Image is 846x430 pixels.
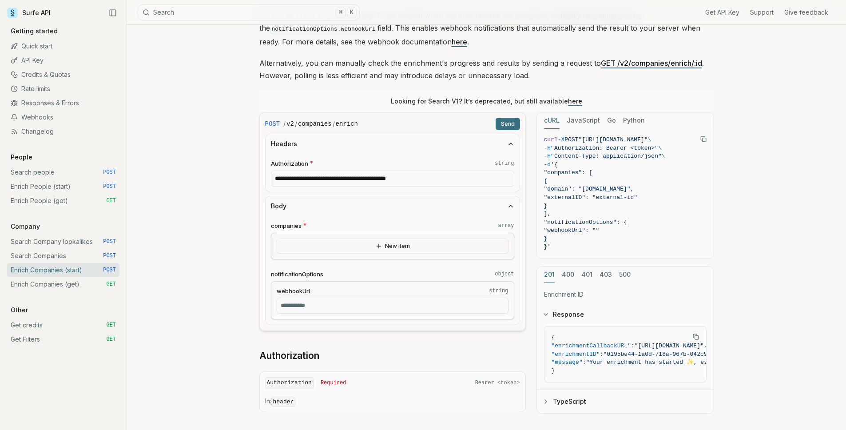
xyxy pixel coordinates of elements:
[7,179,119,194] a: Enrich People (start) POST
[7,306,32,315] p: Other
[106,336,116,343] span: GET
[7,110,119,124] a: Webhooks
[336,119,358,128] code: enrich
[259,9,714,48] p: Enrichment runs asynchronously. To be notified when the enrichments are complete, we using the fi...
[103,238,116,245] span: POST
[544,203,548,209] span: }
[7,39,119,53] a: Quick start
[7,165,119,179] a: Search people POST
[568,97,582,105] a: here
[265,119,280,128] span: POST
[784,8,828,17] a: Give feedback
[347,8,357,17] kbd: K
[271,222,302,230] span: companies
[266,134,520,154] button: Headers
[544,227,600,234] span: "webhookUrl": ""
[106,197,116,204] span: GET
[7,124,119,139] a: Changelog
[489,287,508,295] code: string
[552,359,583,366] span: "message"
[7,318,119,332] a: Get credits GET
[498,222,514,229] code: array
[265,397,520,406] p: In:
[7,27,61,36] p: Getting started
[544,194,638,201] span: "externalID": "external-id"
[600,267,612,283] button: 403
[7,53,119,68] a: API Key
[544,178,548,184] span: {
[544,169,592,176] span: "companies": [
[564,136,578,143] span: POST
[103,169,116,176] span: POST
[7,332,119,346] a: Get Filters GET
[259,350,319,362] a: Authorization
[544,290,707,299] p: Enrichment ID
[689,330,703,343] button: Copy Text
[631,342,635,349] span: :
[277,239,508,254] button: New Item
[270,24,377,34] code: notificationOptions.webhookUrl
[271,397,296,407] code: header
[583,359,586,366] span: :
[623,112,645,129] button: Python
[544,145,551,151] span: -H
[562,267,574,283] button: 400
[579,136,648,143] span: "[URL][DOMAIN_NAME]"
[336,8,346,17] kbd: ⌘
[586,359,794,366] span: "Your enrichment has started ✨, estimated time: 2 seconds."
[552,342,631,349] span: "enrichmentCallbackURL"
[277,287,310,295] span: webhookUrl
[7,68,119,82] a: Credits & Quotas
[7,153,36,162] p: People
[495,271,514,278] code: object
[106,281,116,288] span: GET
[106,6,119,20] button: Collapse Sidebar
[496,118,520,130] button: Send
[544,136,558,143] span: curl
[619,267,631,283] button: 500
[705,8,739,17] a: Get API Key
[286,119,294,128] code: v2
[567,112,600,129] button: JavaScript
[607,112,616,129] button: Go
[544,153,551,159] span: -H
[452,37,467,46] a: here
[581,267,592,283] button: 401
[544,112,560,129] button: cURL
[558,136,565,143] span: -X
[271,270,323,279] span: notificationOptions
[551,145,658,151] span: "Authorization: Bearer <token>"
[635,342,704,349] span: "[URL][DOMAIN_NAME]"
[544,219,627,226] span: "notificationOptions": {
[551,161,558,168] span: '{
[7,96,119,110] a: Responses & Errors
[7,194,119,208] a: Enrich People (get) GET
[544,186,634,192] span: "domain": "[DOMAIN_NAME]",
[537,303,714,326] button: Response
[283,119,286,128] span: /
[552,351,600,358] span: "enrichmentID"
[7,82,119,96] a: Rate limits
[103,183,116,190] span: POST
[662,153,665,159] span: \
[704,342,707,349] span: ,
[551,153,662,159] span: "Content-Type: application/json"
[658,145,662,151] span: \
[138,4,360,20] button: Search⌘K
[298,119,332,128] code: companies
[7,249,119,263] a: Search Companies POST
[552,334,555,341] span: {
[106,322,116,329] span: GET
[271,159,308,168] span: Authorization
[7,222,44,231] p: Company
[333,119,335,128] span: /
[495,160,514,167] code: string
[544,235,548,242] span: }
[266,196,520,216] button: Body
[697,132,710,146] button: Copy Text
[391,97,582,106] p: Looking for Search V1? It’s deprecated, but still available
[103,252,116,259] span: POST
[7,263,119,277] a: Enrich Companies (start) POST
[537,326,714,390] div: Response
[265,377,314,389] code: Authorization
